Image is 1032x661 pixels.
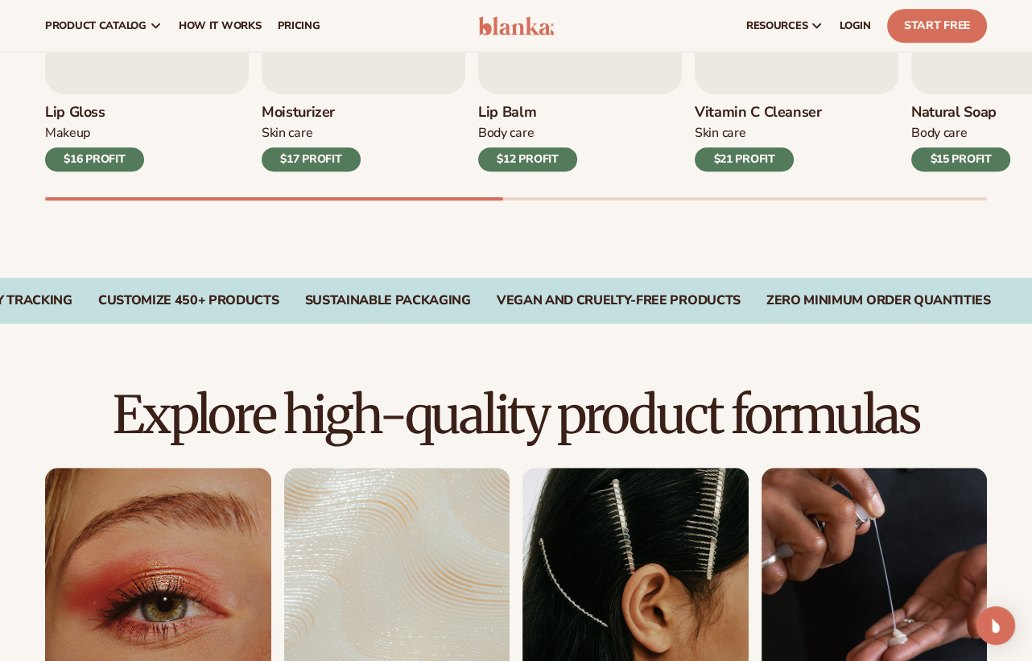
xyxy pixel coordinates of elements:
div: Skin Care [262,125,361,142]
h2: Explore high-quality product formulas [45,388,987,442]
div: Body Care [911,125,1010,142]
h3: Vitamin C Cleanser [695,104,822,122]
h3: Lip Balm [478,104,577,122]
div: Skin Care [695,125,822,142]
div: $12 PROFIT [478,147,577,171]
span: product catalog [45,19,147,32]
div: VEGAN AND CRUELTY-FREE PRODUCTS [497,293,741,308]
div: $17 PROFIT [262,147,361,171]
span: resources [746,19,807,32]
div: SUSTAINABLE PACKAGING [304,293,470,308]
div: Open Intercom Messenger [976,606,1015,645]
div: Makeup [45,125,144,142]
h3: Natural Soap [911,104,1010,122]
img: logo [478,16,554,35]
div: $21 PROFIT [695,147,794,171]
div: $16 PROFIT [45,147,144,171]
h3: Lip Gloss [45,104,144,122]
span: pricing [277,19,320,32]
span: How It Works [179,19,262,32]
div: Body Care [478,125,577,142]
h3: Moisturizer [262,104,361,122]
a: Start Free [887,9,987,43]
div: $15 PROFIT [911,147,1010,171]
span: LOGIN [840,19,871,32]
div: ZERO MINIMUM ORDER QUANTITIES [766,293,991,308]
div: CUSTOMIZE 450+ PRODUCTS [98,293,279,308]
